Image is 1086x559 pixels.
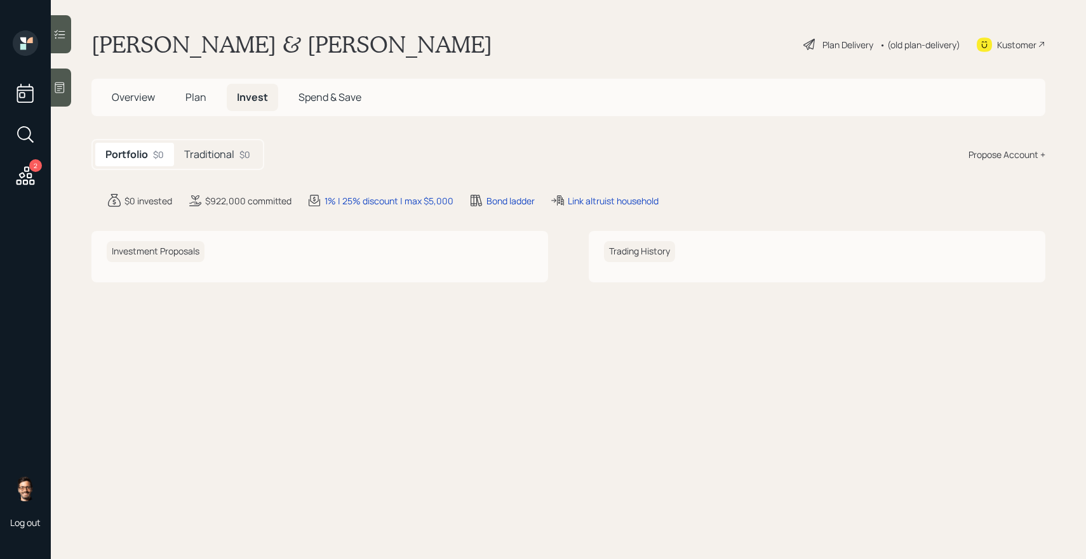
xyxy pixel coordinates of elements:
[10,516,41,529] div: Log out
[124,194,172,207] div: $0 invested
[205,194,292,207] div: $922,000 committed
[298,90,361,104] span: Spend & Save
[105,148,148,161] h5: Portfolio
[997,38,1036,51] div: Kustomer
[604,241,675,262] h6: Trading History
[486,194,535,207] div: Bond ladder
[29,159,42,172] div: 2
[822,38,873,51] div: Plan Delivery
[568,194,659,207] div: Link altruist household
[325,194,453,207] div: 1% | 25% discount | max $5,000
[239,148,250,161] div: $0
[880,38,960,51] div: • (old plan-delivery)
[107,241,204,262] h6: Investment Proposals
[91,30,492,58] h1: [PERSON_NAME] & [PERSON_NAME]
[969,148,1045,161] div: Propose Account +
[185,90,206,104] span: Plan
[153,148,164,161] div: $0
[13,476,38,501] img: sami-boghos-headshot.png
[184,148,234,161] h5: Traditional
[112,90,155,104] span: Overview
[237,90,268,104] span: Invest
